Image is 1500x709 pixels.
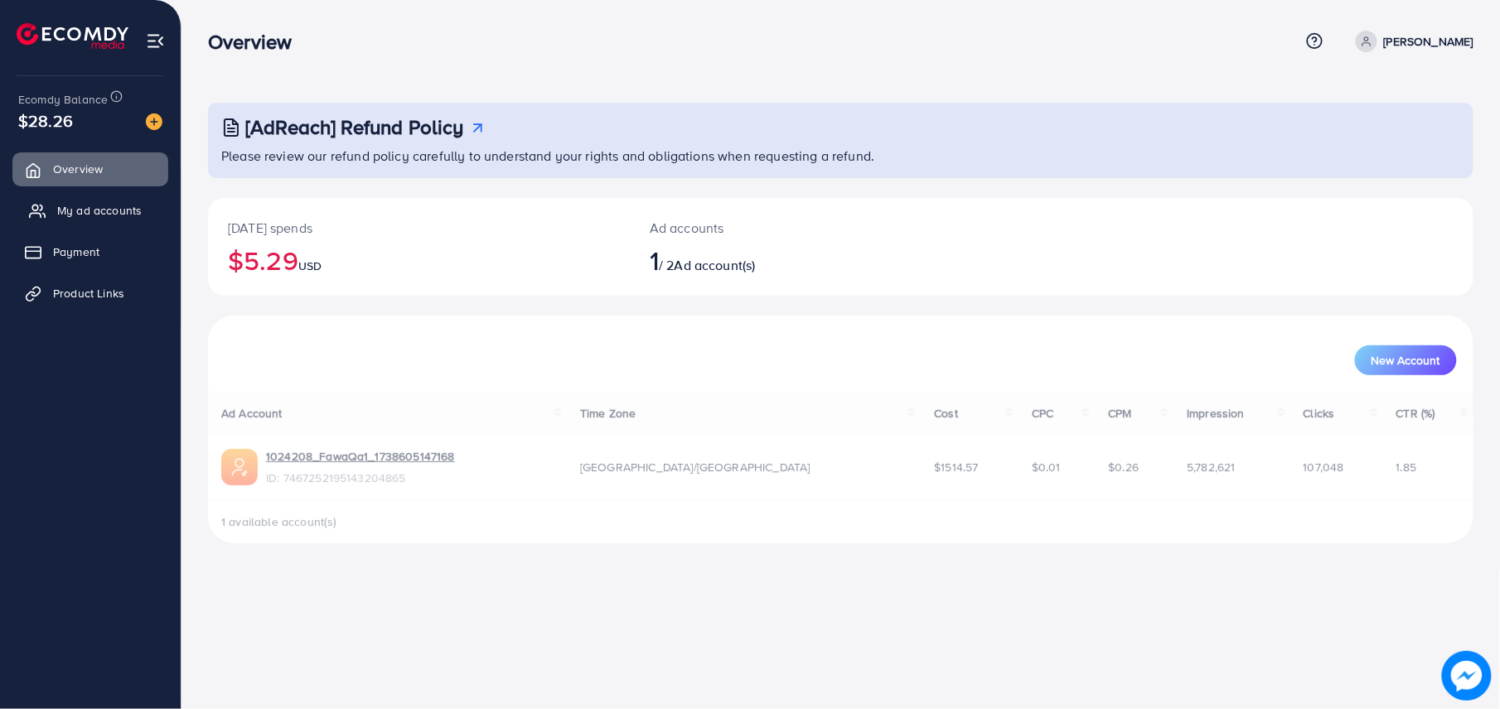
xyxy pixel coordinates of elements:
[12,235,168,268] a: Payment
[53,244,99,260] span: Payment
[1349,31,1473,52] a: [PERSON_NAME]
[18,109,73,133] span: $28.26
[245,115,464,139] h3: [AdReach] Refund Policy
[53,161,103,177] span: Overview
[650,218,927,238] p: Ad accounts
[650,241,659,279] span: 1
[228,218,610,238] p: [DATE] spends
[1445,654,1488,697] img: image
[650,244,927,276] h2: / 2
[57,202,142,219] span: My ad accounts
[12,152,168,186] a: Overview
[675,256,756,274] span: Ad account(s)
[1372,354,1440,366] span: New Account
[18,91,108,108] span: Ecomdy Balance
[53,285,124,301] span: Product Links
[221,146,1464,166] p: Please review our refund policy carefully to understand your rights and obligations when requesti...
[1384,31,1473,51] p: [PERSON_NAME]
[228,244,610,276] h2: $5.29
[298,258,322,274] span: USD
[1355,345,1457,375] button: New Account
[17,23,128,49] img: logo
[12,277,168,310] a: Product Links
[146,113,162,130] img: image
[12,194,168,227] a: My ad accounts
[208,30,305,54] h3: Overview
[146,31,165,51] img: menu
